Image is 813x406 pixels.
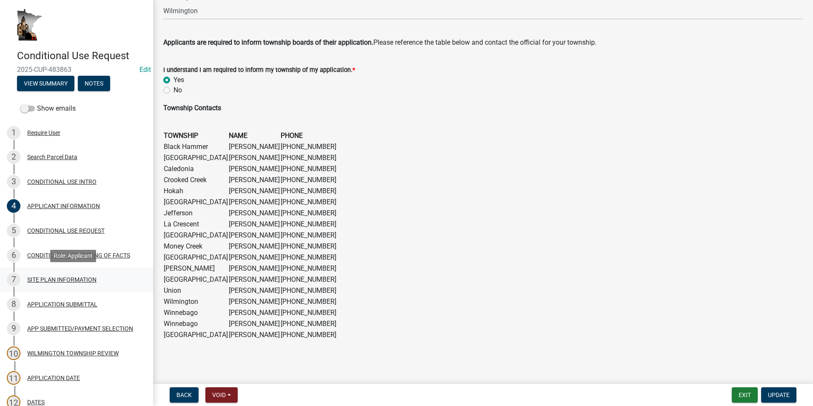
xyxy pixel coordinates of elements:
div: 2 [7,150,20,164]
div: 6 [7,249,20,262]
td: [PERSON_NAME] [228,208,280,219]
td: [PERSON_NAME] [228,152,280,163]
td: La Crescent [163,219,228,230]
div: WILMINGTON TOWNSHIP REVIEW [27,350,119,356]
td: [PHONE_NUMBER] [280,186,337,197]
td: [PERSON_NAME] [228,296,280,307]
td: Union [163,285,228,296]
a: Edit [139,66,151,74]
strong: TOWNSHIP [164,132,198,140]
span: Please reference the table below and contact the official for your township. [373,38,597,46]
td: Hokah [163,186,228,197]
td: Winnebago [163,318,228,329]
td: [PHONE_NUMBER] [280,263,337,274]
td: [PHONE_NUMBER] [280,208,337,219]
span: Applicants are required to inform township boards of their application. [163,38,373,46]
td: Black Hammer [163,141,228,152]
div: 3 [7,175,20,189]
wm-modal-confirm: Notes [78,80,110,87]
td: [PHONE_NUMBER] [280,318,337,329]
td: [PHONE_NUMBER] [280,219,337,230]
button: Exit [732,387,758,403]
td: Caledonia [163,163,228,174]
td: [PERSON_NAME] [228,141,280,152]
span: 2025-CUP-483863 [17,66,136,74]
div: CONDITIONAL USE INTRO [27,179,97,185]
td: [GEOGRAPHIC_DATA] [163,274,228,285]
wm-modal-confirm: Edit Application Number [139,66,151,74]
td: [GEOGRAPHIC_DATA] [163,252,228,263]
div: APPLICANT INFORMATION [27,203,100,209]
div: 7 [7,273,20,286]
td: [PERSON_NAME] [228,252,280,263]
wm-modal-confirm: Summary [17,80,74,87]
td: [PERSON_NAME] [228,241,280,252]
div: CONDITIONAL USE REQUEST [27,228,105,234]
td: [PERSON_NAME] [228,219,280,230]
div: APPLICATION DATE [27,375,80,381]
td: [PHONE_NUMBER] [280,163,337,174]
td: [GEOGRAPHIC_DATA] [163,197,228,208]
td: [PHONE_NUMBER] [280,241,337,252]
td: Jefferson [163,208,228,219]
td: [PERSON_NAME] [228,197,280,208]
div: 9 [7,322,20,335]
div: Search Parcel Data [27,154,77,160]
td: [PHONE_NUMBER] [280,230,337,241]
span: Update [768,392,790,398]
label: No [173,85,182,95]
td: [GEOGRAPHIC_DATA] [163,329,228,340]
td: [PHONE_NUMBER] [280,274,337,285]
td: [PERSON_NAME] [228,163,280,174]
div: Require User [27,130,60,136]
button: View Summary [17,76,74,91]
td: [PHONE_NUMBER] [280,329,337,340]
button: Notes [78,76,110,91]
td: [PERSON_NAME] [228,307,280,318]
label: Show emails [20,103,76,114]
div: 8 [7,297,20,311]
div: 4 [7,199,20,213]
td: Wilmington [163,296,228,307]
td: [GEOGRAPHIC_DATA] [163,230,228,241]
td: [PHONE_NUMBER] [280,141,337,152]
button: Back [170,387,199,403]
td: Winnebago [163,307,228,318]
td: [PERSON_NAME] [228,285,280,296]
strong: NAME [229,132,247,140]
h4: Conditional Use Request [17,50,146,62]
td: [PERSON_NAME] [228,174,280,186]
div: 10 [7,346,20,360]
span: Void [212,392,226,398]
div: Role: Applicant [50,250,96,262]
td: [PHONE_NUMBER] [280,197,337,208]
td: [PERSON_NAME] [228,329,280,340]
button: Void [205,387,238,403]
div: CONDITIONAL USE FINDING OF FACTS [27,252,130,258]
div: APP SUBMITTED/PAYMENT SELECTION [27,326,133,332]
div: 11 [7,371,20,385]
td: [PHONE_NUMBER] [280,296,337,307]
td: [PHONE_NUMBER] [280,152,337,163]
td: [PERSON_NAME] [228,186,280,197]
div: 5 [7,224,20,237]
td: [PHONE_NUMBER] [280,285,337,296]
span: Back [176,392,192,398]
strong: Township Contacts [163,104,221,112]
td: Money Creek [163,241,228,252]
td: Crooked Creek [163,174,228,186]
div: DATES [27,399,45,405]
td: [PERSON_NAME] [228,263,280,274]
div: APPLICATION SUBMITTAL [27,301,97,307]
div: 1 [7,126,20,140]
button: Update [761,387,796,403]
td: [PERSON_NAME] [163,263,228,274]
td: [PHONE_NUMBER] [280,252,337,263]
td: [PERSON_NAME] [228,230,280,241]
td: [GEOGRAPHIC_DATA] [163,152,228,163]
strong: PHONE [281,132,303,140]
td: [PERSON_NAME] [228,274,280,285]
td: [PERSON_NAME] [228,318,280,329]
img: Houston County, Minnesota [17,9,43,41]
label: Yes [173,75,184,85]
